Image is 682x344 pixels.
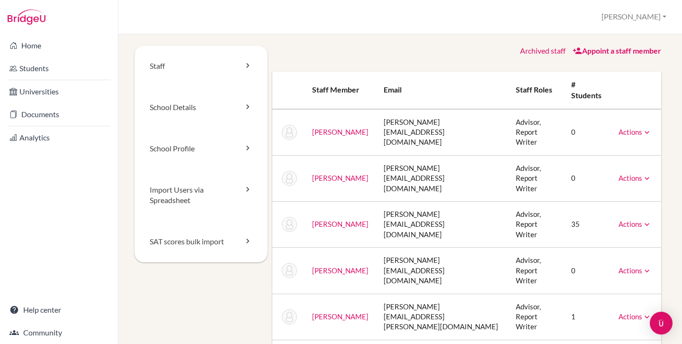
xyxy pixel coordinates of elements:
td: 0 [564,248,611,294]
a: Appoint a staff member [573,46,661,55]
td: Advisor, Report Writer [508,248,564,294]
a: Help center [2,300,116,319]
th: Email [376,72,509,109]
a: SAT scores bulk import [135,221,268,262]
a: Actions [619,312,652,321]
img: David Aitchison [282,125,297,140]
a: [PERSON_NAME] [312,174,368,182]
td: Advisor, Report Writer [508,202,564,248]
a: Archived staff [520,46,565,55]
a: Actions [619,128,652,136]
td: [PERSON_NAME][EMAIL_ADDRESS][DOMAIN_NAME] [376,155,509,201]
a: [PERSON_NAME] [312,220,368,228]
img: Jason Hornsby [282,309,297,325]
td: [PERSON_NAME][EMAIL_ADDRESS][DOMAIN_NAME] [376,202,509,248]
a: Actions [619,174,652,182]
a: Home [2,36,116,55]
td: [PERSON_NAME][EMAIL_ADDRESS][PERSON_NAME][DOMAIN_NAME] [376,294,509,340]
td: 35 [564,202,611,248]
a: Analytics [2,128,116,147]
img: Bridge-U [8,9,45,25]
div: Open Intercom Messenger [650,312,673,335]
a: School Details [135,87,268,128]
a: School Profile [135,128,268,169]
td: 1 [564,294,611,340]
th: Staff member [305,72,376,109]
td: [PERSON_NAME][EMAIL_ADDRESS][DOMAIN_NAME] [376,109,509,156]
td: 0 [564,155,611,201]
a: Staff [135,46,268,87]
td: 0 [564,109,611,156]
img: Helen Hodges [282,263,297,278]
td: Advisor, Report Writer [508,109,564,156]
th: Staff roles [508,72,564,109]
a: [PERSON_NAME] [312,312,368,321]
a: Students [2,59,116,78]
a: Import Users via Spreadsheet [135,169,268,222]
a: Actions [619,220,652,228]
a: [PERSON_NAME] [312,128,368,136]
th: # students [564,72,611,109]
a: Community [2,323,116,342]
a: [PERSON_NAME] [312,266,368,275]
button: [PERSON_NAME] [597,8,671,26]
td: [PERSON_NAME][EMAIL_ADDRESS][DOMAIN_NAME] [376,248,509,294]
a: Documents [2,105,116,124]
a: Universities [2,82,116,101]
td: Advisor, Report Writer [508,294,564,340]
td: Advisor, Report Writer [508,155,564,201]
img: Marina Antoniou [282,171,297,186]
a: Actions [619,266,652,275]
img: Alex Hay [282,217,297,232]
